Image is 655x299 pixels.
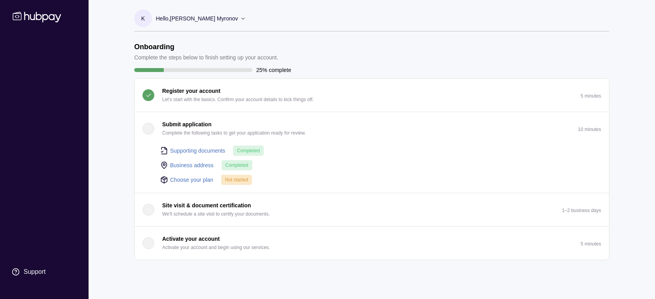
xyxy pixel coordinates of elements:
button: Register your account Let's start with the basics. Confirm your account details to kick things of... [135,79,609,112]
button: Site visit & document certification We'll schedule a site visit to certify your documents.1–2 bus... [135,193,609,226]
p: 25% complete [256,66,291,74]
h1: Onboarding [134,42,278,51]
p: Register your account [162,87,220,95]
p: Let's start with the basics. Confirm your account details to kick things off. [162,95,314,104]
p: We'll schedule a site visit to certify your documents. [162,210,270,218]
span: Not started [225,177,248,183]
button: Submit application Complete the following tasks to get your application ready for review.10 minutes [135,112,609,145]
p: 1–2 business days [562,208,601,213]
span: Completed [237,148,260,153]
div: Submit application Complete the following tasks to get your application ready for review.10 minutes [135,145,609,193]
a: Business address [170,161,214,170]
p: K [141,14,145,23]
button: Activate your account Activate your account and begin using our services.5 minutes [135,227,609,260]
p: Hello, [PERSON_NAME] Myronov [156,14,238,23]
div: Support [24,268,46,276]
p: 5 minutes [581,93,601,99]
p: 10 minutes [578,127,601,132]
a: Support [8,264,81,280]
p: Submit application [162,120,211,129]
p: Activate your account [162,234,220,243]
p: Activate your account and begin using our services. [162,243,270,252]
p: Complete the following tasks to get your application ready for review. [162,129,306,137]
a: Supporting documents [170,146,225,155]
p: Site visit & document certification [162,201,251,210]
p: Complete the steps below to finish setting up your account. [134,53,278,62]
span: Completed [226,162,248,168]
p: 5 minutes [581,241,601,247]
a: Choose your plan [170,175,213,184]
